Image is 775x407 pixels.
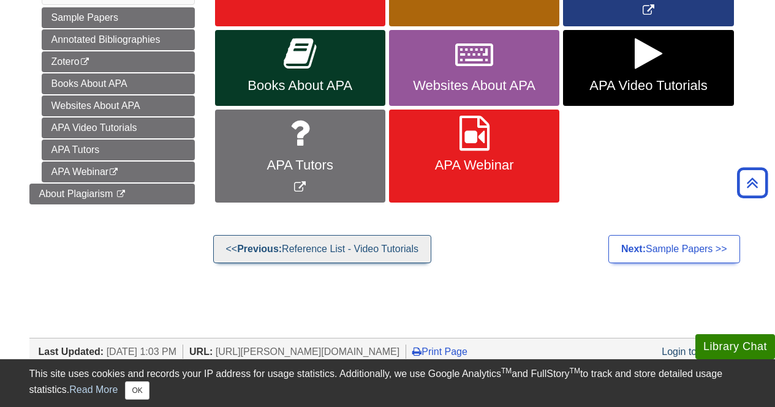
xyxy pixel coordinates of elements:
[237,244,282,254] strong: Previous:
[412,346,422,356] i: Print Page
[398,78,550,94] span: Websites About APA
[42,140,195,160] a: APA Tutors
[608,235,740,263] a: Next:Sample Papers >>
[412,346,467,357] a: Print Page
[42,118,195,138] a: APA Video Tutorials
[216,346,400,357] span: [URL][PERSON_NAME][DOMAIN_NAME]
[42,162,195,182] a: APA Webinar
[80,58,90,66] i: This link opens in a new window
[42,51,195,72] a: Zotero
[29,367,746,400] div: This site uses cookies and records your IP address for usage statistics. Additionally, we use Goo...
[215,30,385,106] a: Books About APA
[29,184,195,204] a: About Plagiarism
[570,367,580,375] sup: TM
[224,78,376,94] span: Books About APA
[695,334,775,359] button: Library Chat
[213,235,432,263] a: <<Previous:Reference List - Video Tutorials
[563,30,733,106] a: APA Video Tutorials
[662,346,735,357] a: Login to LibApps
[215,110,385,203] a: Link opens in new window
[572,78,724,94] span: APA Video Tutorials
[398,157,550,173] span: APA Webinar
[224,157,376,173] span: APA Tutors
[39,189,113,199] span: About Plagiarism
[621,244,646,254] strong: Next:
[116,190,126,198] i: This link opens in a new window
[69,384,118,395] a: Read More
[39,346,104,357] span: Last Updated:
[389,30,559,106] a: Websites About APA
[42,7,195,28] a: Sample Papers
[189,346,213,357] span: URL:
[389,110,559,203] a: APA Webinar
[42,95,195,116] a: Websites About APA
[108,168,119,176] i: This link opens in a new window
[501,367,512,375] sup: TM
[107,346,176,357] span: [DATE] 1:03 PM
[125,381,149,400] button: Close
[733,174,772,191] a: Back to Top
[42,29,195,50] a: Annotated Bibliographies
[42,73,195,94] a: Books About APA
